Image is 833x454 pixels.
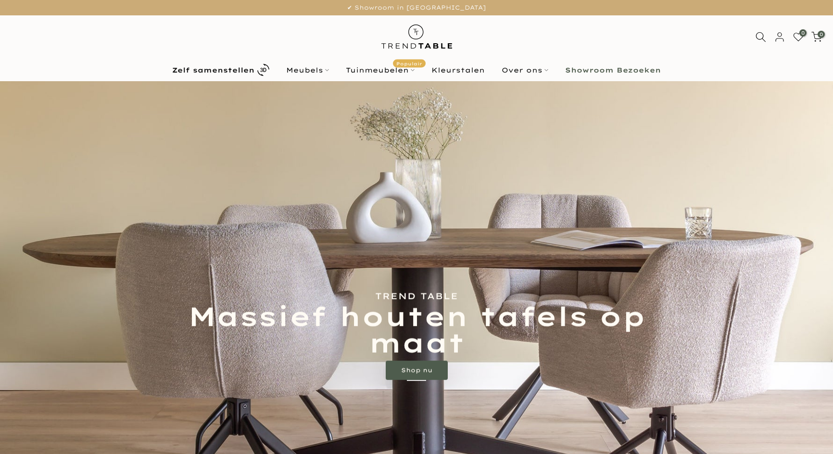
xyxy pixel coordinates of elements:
p: ✔ Showroom in [GEOGRAPHIC_DATA] [12,2,821,13]
b: Zelf samenstellen [172,67,254,74]
a: 0 [811,32,822,42]
a: Meubels [278,64,338,76]
span: 0 [799,29,807,37]
a: Kleurstalen [423,64,493,76]
img: trend-table [375,15,459,58]
span: Populair [393,59,426,67]
a: Over ons [493,64,557,76]
a: 0 [793,32,804,42]
span: 0 [818,31,825,38]
a: Zelf samenstellen [164,61,278,78]
b: Showroom Bezoeken [565,67,661,74]
a: Showroom Bezoeken [557,64,669,76]
a: Shop nu [386,361,448,380]
a: TuinmeubelenPopulair [338,64,423,76]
